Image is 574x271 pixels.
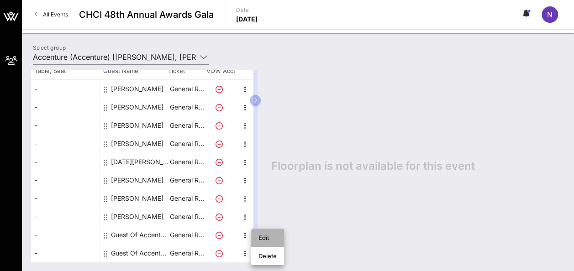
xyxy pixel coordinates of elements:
[542,6,558,23] div: N
[236,5,258,15] p: Date
[111,226,169,244] div: Guest Of Accenture
[29,7,74,22] a: All Events
[111,244,169,262] div: Guest Of Accenture
[31,67,100,76] span: Table, Seat
[169,208,205,226] p: General R…
[31,98,100,116] div: -
[111,208,163,226] div: Viveca Pavon-Harr
[111,171,163,189] div: Marilyn Prempeh
[31,153,100,171] div: -
[169,135,205,153] p: General R…
[236,15,258,24] p: [DATE]
[169,80,205,98] p: General R…
[169,244,205,262] p: General R…
[205,67,237,76] span: VOW Acct
[31,171,100,189] div: -
[31,226,100,244] div: -
[168,67,205,76] span: Ticket
[111,135,163,153] div: Jamie Maldonado
[43,11,68,18] span: All Events
[33,44,66,51] label: Select group
[31,135,100,153] div: -
[169,116,205,135] p: General R…
[169,98,205,116] p: General R…
[100,67,168,76] span: Guest Name
[271,159,475,173] span: Floorplan is not available for this event
[258,252,277,260] div: Delete
[31,116,100,135] div: -
[111,153,169,171] div: Lucia Ordonez-Gamero
[111,80,163,98] div: Abraham Walker
[547,10,553,19] span: N
[169,226,205,244] p: General R…
[31,244,100,262] div: -
[169,171,205,189] p: General R…
[258,234,277,241] div: Edit
[111,189,163,208] div: Nicole Jones
[79,8,214,21] span: CHCI 48th Annual Awards Gala
[31,189,100,208] div: -
[111,98,163,116] div: Daniel Gomez
[169,153,205,171] p: General R…
[169,189,205,208] p: General R…
[31,208,100,226] div: -
[31,80,100,98] div: -
[111,116,163,135] div: Ihita Kabir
